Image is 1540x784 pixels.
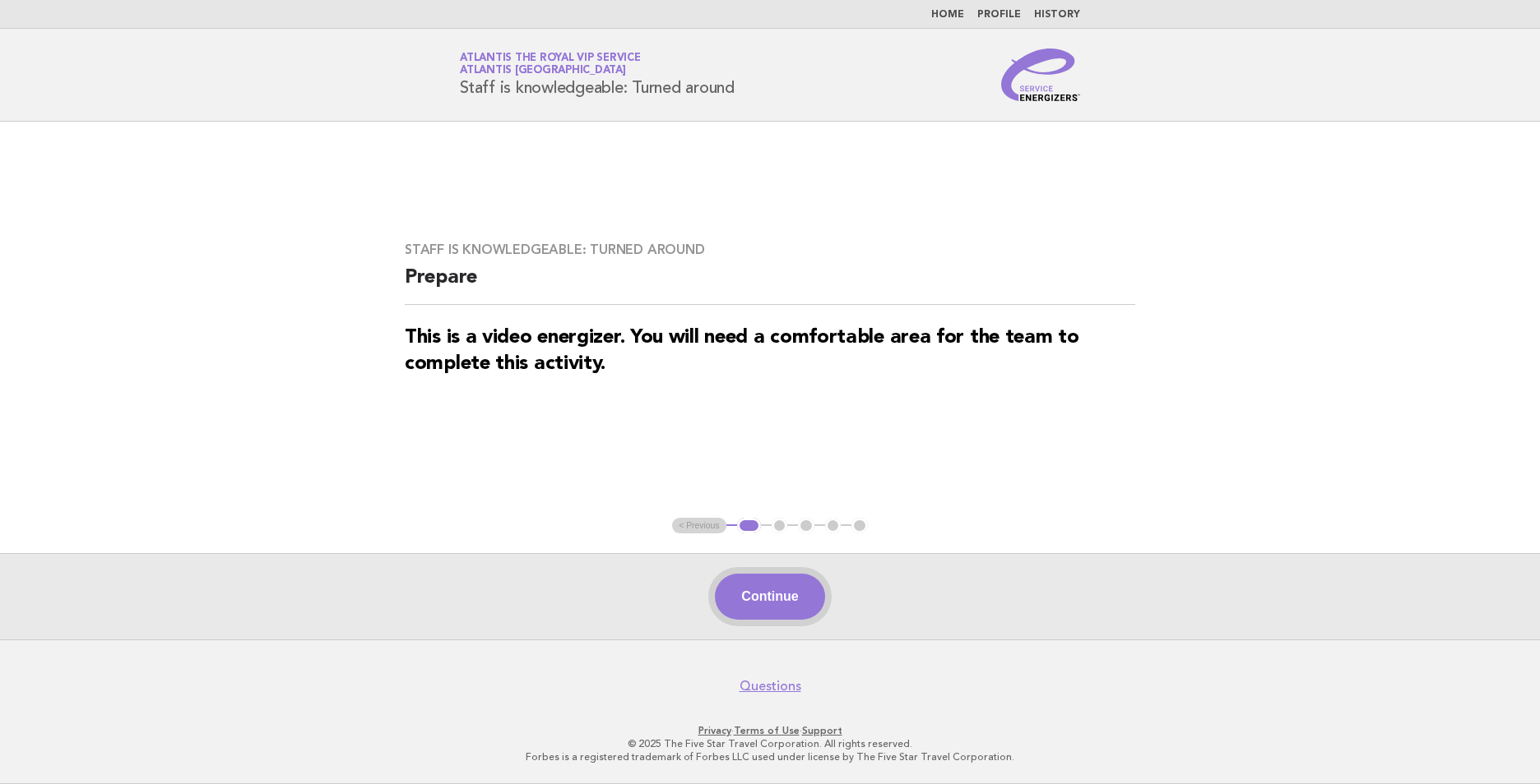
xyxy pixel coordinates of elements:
[267,724,1273,737] p: · ·
[802,725,842,736] a: Support
[698,725,731,736] a: Privacy
[740,678,801,694] a: Questions
[1034,10,1080,20] a: History
[405,328,1079,374] strong: This is a video energizer. You will need a comfortable area for the team to complete this activity.
[460,53,641,76] a: Atlantis the Royal VIP ServiceAtlantis [GEOGRAPHIC_DATA]
[460,53,735,96] h1: Staff is knowledgeable: Turned around
[405,265,1135,305] h2: Prepare
[737,518,761,534] button: 1
[267,737,1273,750] p: © 2025 The Five Star Travel Corporation. All rights reserved.
[405,242,1135,258] h3: Staff is knowledgeable: Turned around
[931,10,964,20] a: Home
[734,725,800,736] a: Terms of Use
[1001,48,1080,101] img: Service Energizers
[715,574,824,620] button: Continue
[267,750,1273,763] p: Forbes is a registered trademark of Forbes LLC used under license by The Five Star Travel Corpora...
[460,66,626,76] span: Atlantis [GEOGRAPHIC_DATA]
[977,10,1021,20] a: Profile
